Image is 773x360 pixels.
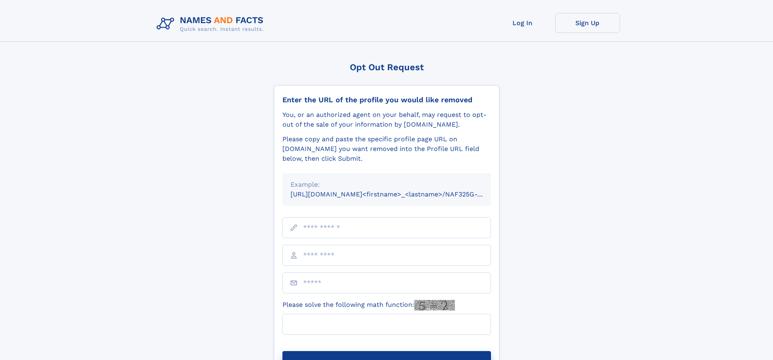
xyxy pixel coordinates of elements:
[282,110,491,129] div: You, or an authorized agent on your behalf, may request to opt-out of the sale of your informatio...
[282,95,491,104] div: Enter the URL of the profile you would like removed
[282,300,455,310] label: Please solve the following math function:
[291,180,483,190] div: Example:
[282,134,491,164] div: Please copy and paste the specific profile page URL on [DOMAIN_NAME] you want removed into the Pr...
[490,13,555,33] a: Log In
[153,13,270,35] img: Logo Names and Facts
[291,190,506,198] small: [URL][DOMAIN_NAME]<firstname>_<lastname>/NAF325G-xxxxxxxx
[555,13,620,33] a: Sign Up
[274,62,500,72] div: Opt Out Request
